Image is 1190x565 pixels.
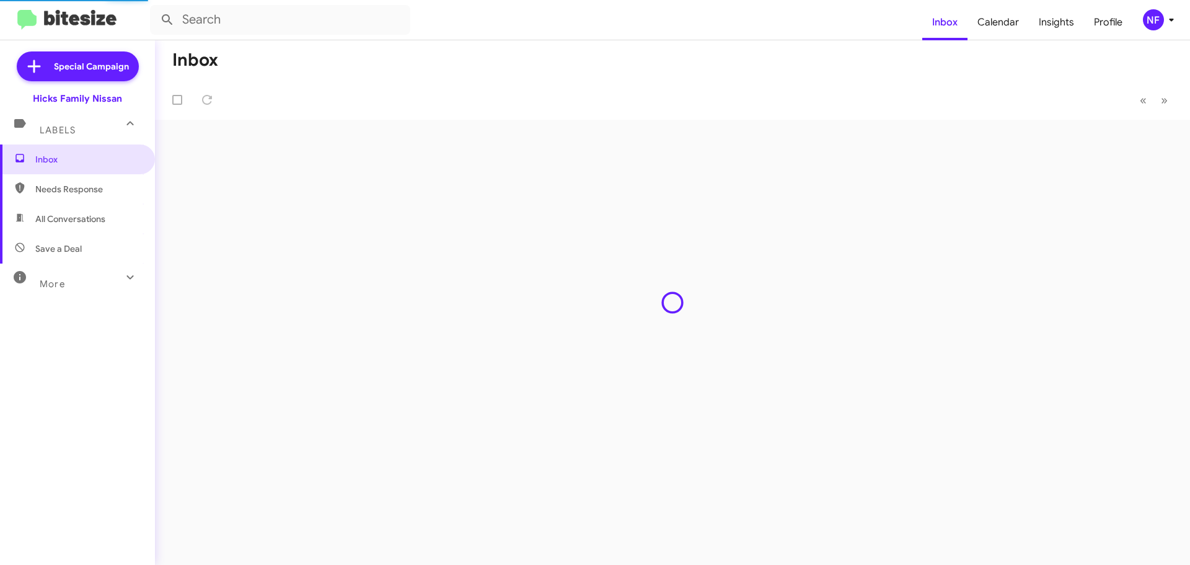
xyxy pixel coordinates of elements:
a: Calendar [967,4,1029,40]
span: « [1140,92,1147,108]
span: All Conversations [35,213,105,225]
button: Previous [1132,87,1154,113]
span: Save a Deal [35,242,82,255]
a: Profile [1084,4,1132,40]
span: » [1161,92,1168,108]
nav: Page navigation example [1133,87,1175,113]
a: Inbox [922,4,967,40]
span: More [40,278,65,290]
span: Needs Response [35,183,141,195]
h1: Inbox [172,50,218,70]
button: Next [1153,87,1175,113]
a: Insights [1029,4,1084,40]
span: Inbox [35,153,141,166]
div: NF [1143,9,1164,30]
a: Special Campaign [17,51,139,81]
div: Hicks Family Nissan [33,92,122,105]
input: Search [150,5,410,35]
span: Special Campaign [54,60,129,73]
span: Labels [40,125,76,136]
button: NF [1132,9,1176,30]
